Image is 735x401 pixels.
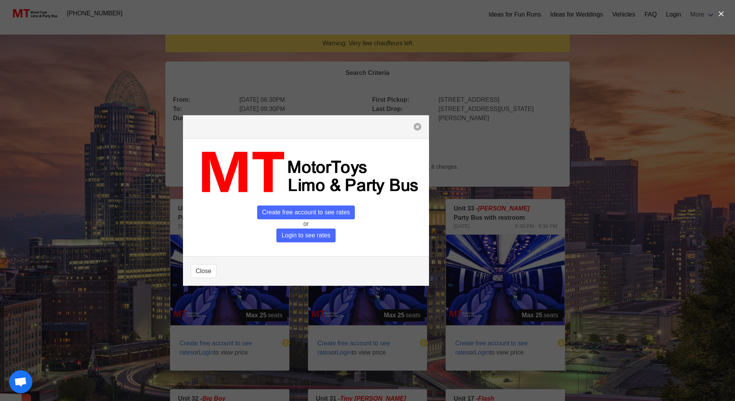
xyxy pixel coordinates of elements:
[191,264,216,278] button: Close
[9,370,32,393] div: Open chat
[196,267,211,276] span: Close
[191,219,421,229] p: or
[191,146,421,199] img: MT_logo_name.png
[276,229,335,242] span: Login to see rates
[257,205,355,219] span: Create free account to see rates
